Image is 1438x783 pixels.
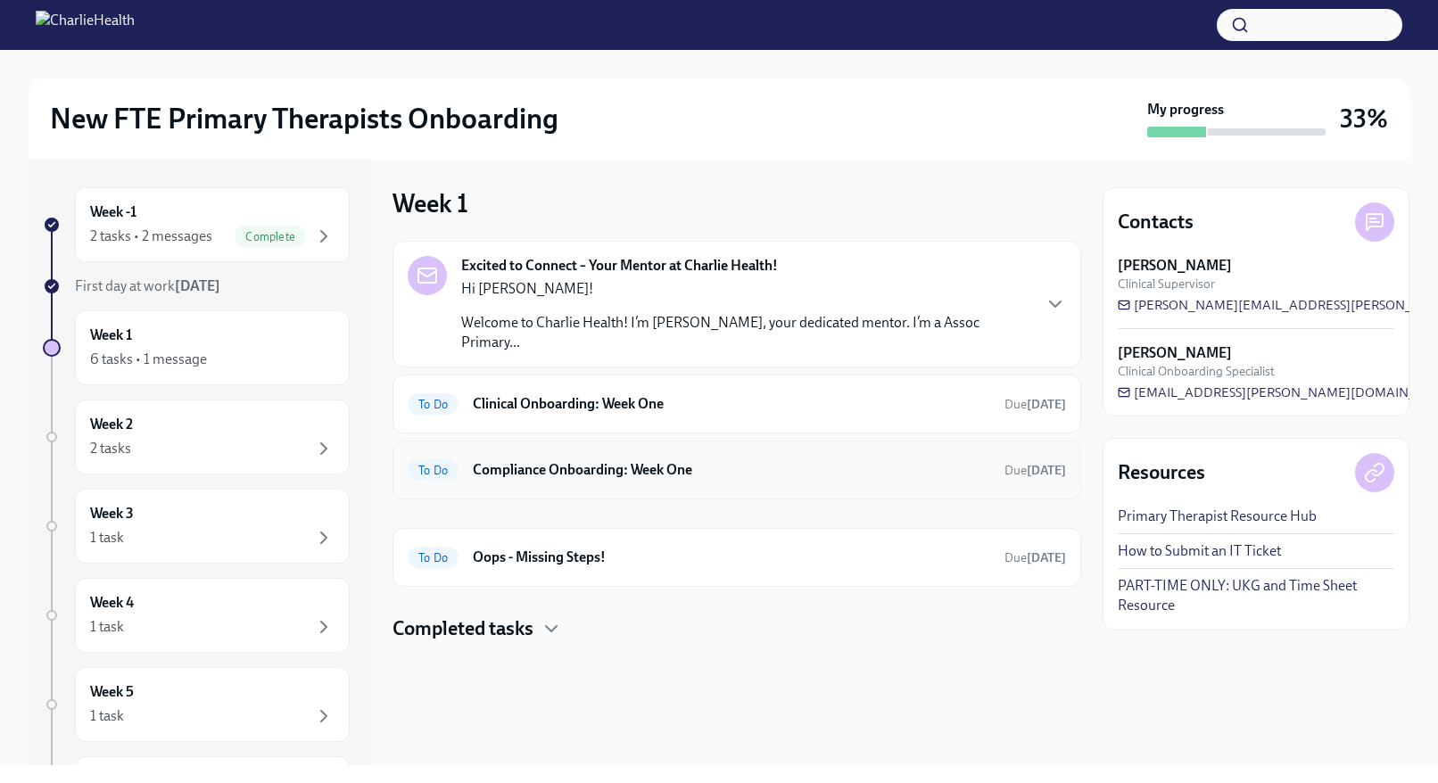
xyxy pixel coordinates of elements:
div: 1 task [90,617,124,637]
span: To Do [408,464,459,477]
h4: Contacts [1118,209,1194,235]
h3: 33% [1340,103,1388,135]
h3: Week 1 [393,187,468,219]
h4: Resources [1118,459,1205,486]
h6: Week 2 [90,415,133,434]
span: To Do [408,551,459,565]
a: PART-TIME ONLY: UKG and Time Sheet Resource [1118,576,1394,615]
strong: Excited to Connect – Your Mentor at Charlie Health! [461,256,778,276]
span: To Do [408,398,459,411]
h6: Oops - Missing Steps! [473,548,990,567]
span: Complete [235,230,306,243]
strong: [PERSON_NAME] [1118,256,1232,276]
a: Week -12 tasks • 2 messagesComplete [43,187,350,262]
div: Completed tasks [393,615,1081,642]
h2: New FTE Primary Therapists Onboarding [50,101,558,136]
span: October 5th, 2025 10:00 [1004,462,1066,479]
a: Week 41 task [43,578,350,653]
strong: [DATE] [1027,550,1066,565]
div: 6 tasks • 1 message [90,350,207,369]
h4: Completed tasks [393,615,533,642]
span: Due [1004,550,1066,565]
span: October 5th, 2025 10:00 [1004,396,1066,413]
a: Primary Therapist Resource Hub [1118,507,1317,526]
div: 2 tasks [90,439,131,458]
div: 2 tasks • 2 messages [90,227,212,246]
a: Week 31 task [43,489,350,564]
a: To DoCompliance Onboarding: Week OneDue[DATE] [408,456,1066,484]
a: To DoOops - Missing Steps!Due[DATE] [408,543,1066,572]
a: How to Submit an IT Ticket [1118,541,1281,561]
a: Week 22 tasks [43,400,350,474]
strong: [DATE] [1027,463,1066,478]
h6: Week 1 [90,326,132,345]
a: Week 16 tasks • 1 message [43,310,350,385]
strong: [PERSON_NAME] [1118,343,1232,363]
h6: Clinical Onboarding: Week One [473,394,990,414]
span: Clinical Supervisor [1118,276,1215,293]
h6: Week -1 [90,202,136,222]
strong: [DATE] [1027,397,1066,412]
span: First day at work [75,277,220,294]
span: Clinical Onboarding Specialist [1118,363,1275,380]
span: Due [1004,463,1066,478]
h6: Week 5 [90,682,134,702]
a: Week 51 task [43,667,350,742]
a: First day at work[DATE] [43,276,350,296]
h6: Compliance Onboarding: Week One [473,460,990,480]
strong: My progress [1147,100,1224,120]
h6: Week 4 [90,593,134,613]
span: October 5th, 2025 10:00 [1004,549,1066,566]
h6: Week 3 [90,504,134,523]
img: CharlieHealth [36,11,135,39]
span: Due [1004,397,1066,412]
div: 1 task [90,706,124,726]
p: Hi [PERSON_NAME]! [461,279,1030,299]
strong: [DATE] [175,277,220,294]
p: Welcome to Charlie Health! I’m [PERSON_NAME], your dedicated mentor. I’m a Assoc Primary... [461,313,1030,352]
a: To DoClinical Onboarding: Week OneDue[DATE] [408,390,1066,418]
div: 1 task [90,528,124,548]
